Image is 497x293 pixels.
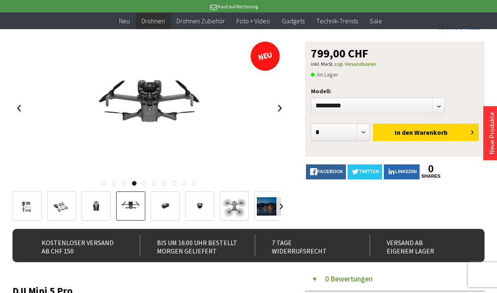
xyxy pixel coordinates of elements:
[305,266,485,291] button: 0 Bewertungen
[316,17,358,25] span: Technik-Trends
[395,128,413,137] span: In den
[113,12,136,30] a: Neu
[142,17,165,25] span: Drohnen
[136,12,171,30] a: Drohnen
[25,235,126,256] div: Kostenloser Versand ab CHF 150
[119,17,130,25] span: Neu
[311,59,479,69] p: inkl. MwSt.
[395,169,417,174] span: LinkedIn
[373,124,479,141] button: In den Warenkorb
[414,128,447,137] span: Warenkorb
[421,174,440,179] a: shares
[276,12,311,30] a: Gadgets
[334,61,376,67] a: zzgl. Versandkosten
[140,235,241,256] div: Bis um 16:00 Uhr bestellt Morgen geliefert
[311,47,368,59] span: 799,00 CHF
[370,235,471,256] div: Versand ab eigenem Lager
[359,169,379,174] span: twitter
[384,164,420,179] a: LinkedIn
[231,12,276,30] a: Foto + Video
[311,12,364,30] a: Technik-Trends
[311,70,338,79] span: An Lager
[236,17,270,25] span: Foto + Video
[171,12,231,30] a: Drohnen Zubehör
[364,12,388,30] a: Sale
[311,86,479,96] p: Modell:
[255,235,356,256] div: 7 Tage Widerrufsrecht
[370,17,382,25] span: Sale
[282,17,305,25] span: Gadgets
[421,164,440,174] a: 0
[306,164,346,179] a: facebook
[176,17,225,25] span: Drohnen Zubehör
[317,169,343,174] span: facebook
[348,164,382,179] a: twitter
[487,112,496,154] a: Neue Produkte
[15,199,39,215] img: Vorschau: Mini 5 Pro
